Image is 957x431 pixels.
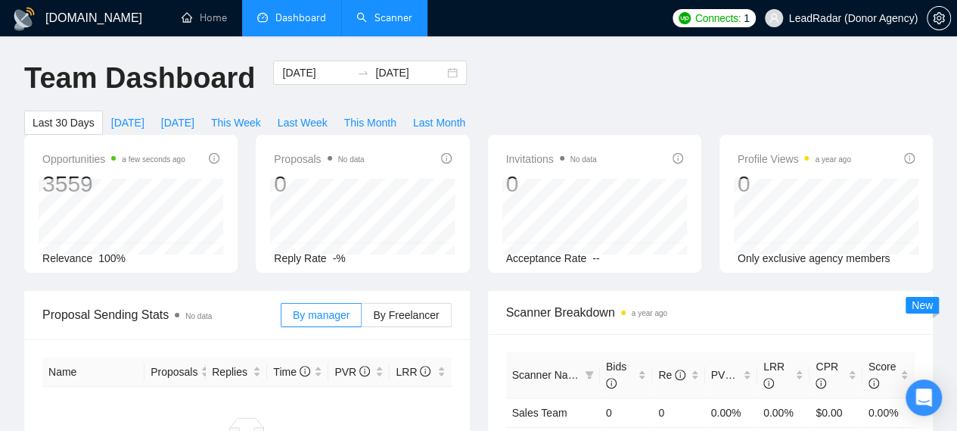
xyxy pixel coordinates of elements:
span: to [357,67,369,79]
span: Only exclusive agency members [738,252,890,264]
td: 0.00% [862,398,915,427]
span: Bids [606,361,626,389]
th: Proposals [144,358,206,387]
span: CPR [816,361,838,389]
span: info-circle [816,378,826,389]
span: No data [185,312,212,320]
span: LRR [763,361,785,389]
span: Last 30 Days [33,114,95,131]
span: Time [273,366,309,378]
span: By manager [293,309,350,321]
span: Proposals [274,150,364,168]
span: Re [658,369,685,381]
div: Open Intercom Messenger [906,379,942,416]
span: filter [585,370,594,379]
button: Last Week [269,111,336,135]
span: Dashboard [275,11,326,24]
div: 0 [506,170,597,198]
span: PVR [334,366,370,378]
span: 1 [744,10,750,27]
time: a year ago [632,309,667,317]
span: info-circle [868,378,879,389]
a: setting [927,12,951,24]
span: Opportunities [42,150,185,168]
span: Proposal Sending Stats [42,305,281,324]
span: This Month [344,114,396,131]
span: Reply Rate [274,252,326,264]
button: Last 30 Days [24,111,103,135]
span: Scanner Name [512,369,583,381]
span: user [769,13,779,23]
span: New [912,299,933,311]
span: info-circle [359,366,370,376]
span: swap-right [357,67,369,79]
span: info-circle [763,378,774,389]
span: [DATE] [111,114,144,131]
span: Scanner Breakdown [506,303,915,322]
span: [DATE] [161,114,194,131]
span: -% [333,252,346,264]
button: This Week [203,111,269,135]
span: PVR [711,369,747,381]
a: homeHome [182,11,227,24]
td: 0.00% [705,398,757,427]
span: Invitations [506,150,597,168]
th: Name [42,358,144,387]
input: End date [375,64,444,81]
span: No data [338,155,365,164]
div: 0 [274,170,364,198]
div: 0 [738,170,851,198]
td: 0 [652,398,704,427]
img: logo [12,7,36,31]
span: info-circle [300,366,310,376]
span: info-circle [735,370,746,380]
button: [DATE] [103,111,153,135]
img: upwork-logo.png [679,12,691,24]
time: a year ago [815,155,850,164]
span: Last Month [413,114,465,131]
time: a few seconds ago [122,155,185,164]
span: Replies [212,364,250,380]
span: LRR [396,366,430,378]
span: Acceptance Rate [506,252,587,264]
span: By Freelancer [373,309,439,321]
span: info-circle [673,153,683,164]
span: info-circle [441,153,452,164]
span: Last Week [278,114,328,131]
span: Profile Views [738,150,851,168]
span: info-circle [606,378,617,389]
span: This Week [211,114,261,131]
span: Connects: [695,10,741,27]
input: Start date [282,64,351,81]
span: info-circle [420,366,430,376]
span: Relevance [42,252,92,264]
span: Sales Team [512,407,567,419]
span: 100% [98,252,126,264]
button: This Month [336,111,405,135]
a: searchScanner [356,11,412,24]
td: 0 [600,398,652,427]
span: No data [570,155,597,164]
span: info-circle [209,153,219,164]
h1: Team Dashboard [24,61,255,96]
button: [DATE] [153,111,203,135]
span: info-circle [904,153,915,164]
button: Last Month [405,111,474,135]
span: filter [582,364,597,386]
td: 0.00% [757,398,809,427]
span: setting [927,12,950,24]
button: setting [927,6,951,30]
span: Proposals [151,364,197,380]
span: Score [868,361,896,389]
span: dashboard [257,12,268,23]
div: 3559 [42,170,185,198]
span: info-circle [675,370,685,380]
th: Replies [206,358,267,387]
td: $0.00 [809,398,862,427]
span: -- [592,252,599,264]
